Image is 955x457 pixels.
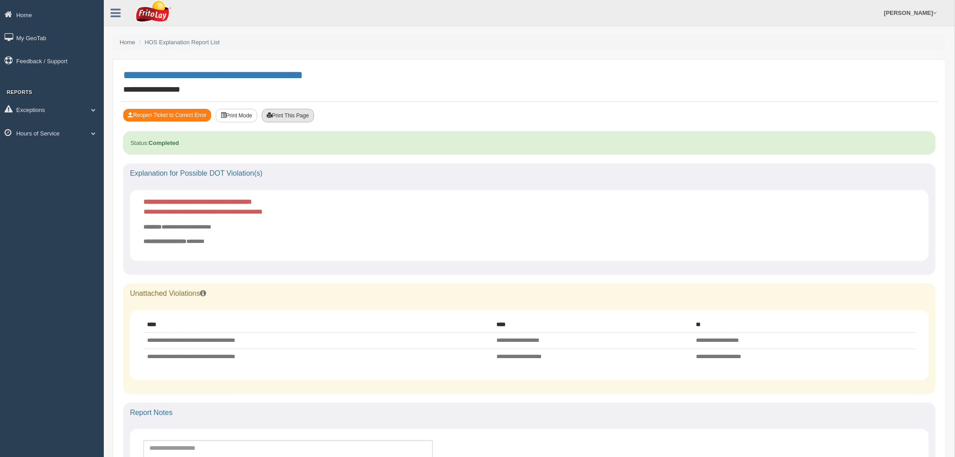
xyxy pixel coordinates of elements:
a: Home [120,39,135,46]
a: HOS Explanation Report List [145,39,220,46]
button: Reopen Ticket [123,109,211,121]
button: Print Mode [216,109,257,122]
div: Report Notes [123,403,936,423]
button: Print This Page [262,109,314,122]
strong: Completed [148,140,179,146]
div: Explanation for Possible DOT Violation(s) [123,163,936,183]
div: Unattached Violations [123,284,936,303]
div: Status: [123,131,936,154]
